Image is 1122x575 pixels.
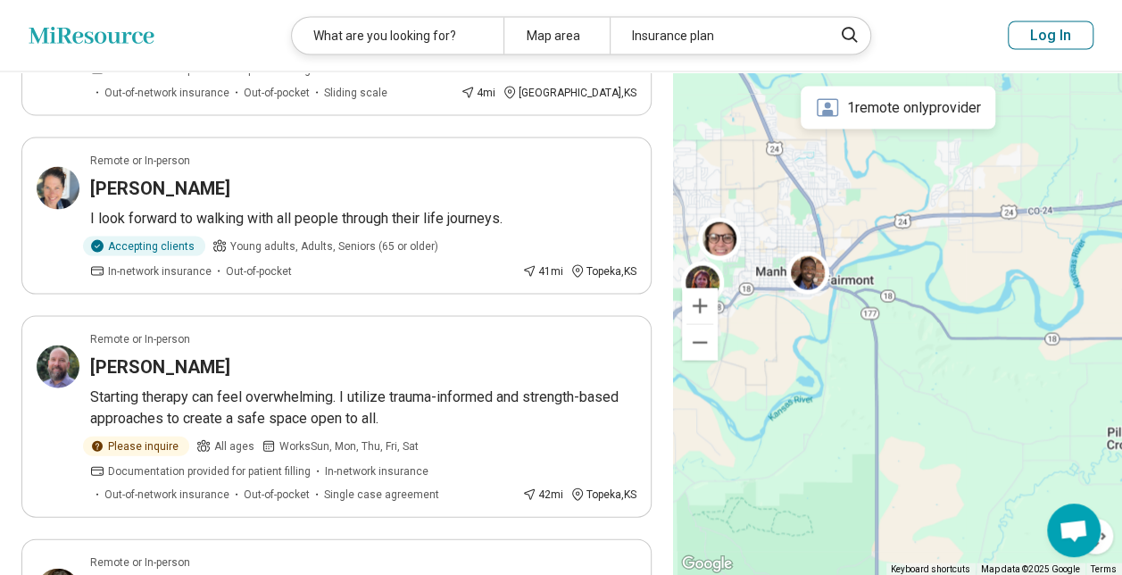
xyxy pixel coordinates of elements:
[324,85,387,101] span: Sliding scale
[1008,21,1093,50] button: Log In
[244,85,310,101] span: Out-of-pocket
[610,18,821,54] div: Insurance plan
[226,263,292,279] span: Out-of-pocket
[522,263,563,279] div: 41 mi
[279,438,419,454] span: Works Sun, Mon, Thu, Fri, Sat
[570,263,636,279] div: Topeka , KS
[214,438,254,454] span: All ages
[522,487,563,503] div: 42 mi
[682,288,718,324] button: Zoom in
[90,354,230,379] h3: [PERSON_NAME]
[1047,504,1101,557] div: Open chat
[104,487,229,503] span: Out-of-network insurance
[461,85,495,101] div: 4 mi
[90,554,190,571] p: Remote or In-person
[503,18,610,54] div: Map area
[801,87,995,129] div: 1 remote only provider
[292,18,503,54] div: What are you looking for?
[83,237,205,256] div: Accepting clients
[90,208,636,229] p: I look forward to walking with all people through their life journeys.
[324,487,439,503] span: Single case agreement
[108,263,212,279] span: In-network insurance
[83,437,189,456] div: Please inquire
[108,463,311,479] span: Documentation provided for patient filling
[230,238,438,254] span: Young adults, Adults, Seniors (65 or older)
[244,487,310,503] span: Out-of-pocket
[104,85,229,101] span: Out-of-network insurance
[1091,564,1117,574] a: Terms (opens in new tab)
[90,153,190,169] p: Remote or In-person
[90,176,230,201] h3: [PERSON_NAME]
[682,325,718,361] button: Zoom out
[90,331,190,347] p: Remote or In-person
[570,487,636,503] div: Topeka , KS
[90,387,636,429] p: Starting therapy can feel overwhelming. I utilize trauma-informed and strength-based approaches t...
[503,85,636,101] div: [GEOGRAPHIC_DATA] , KS
[981,564,1080,574] span: Map data ©2025 Google
[325,463,428,479] span: In-network insurance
